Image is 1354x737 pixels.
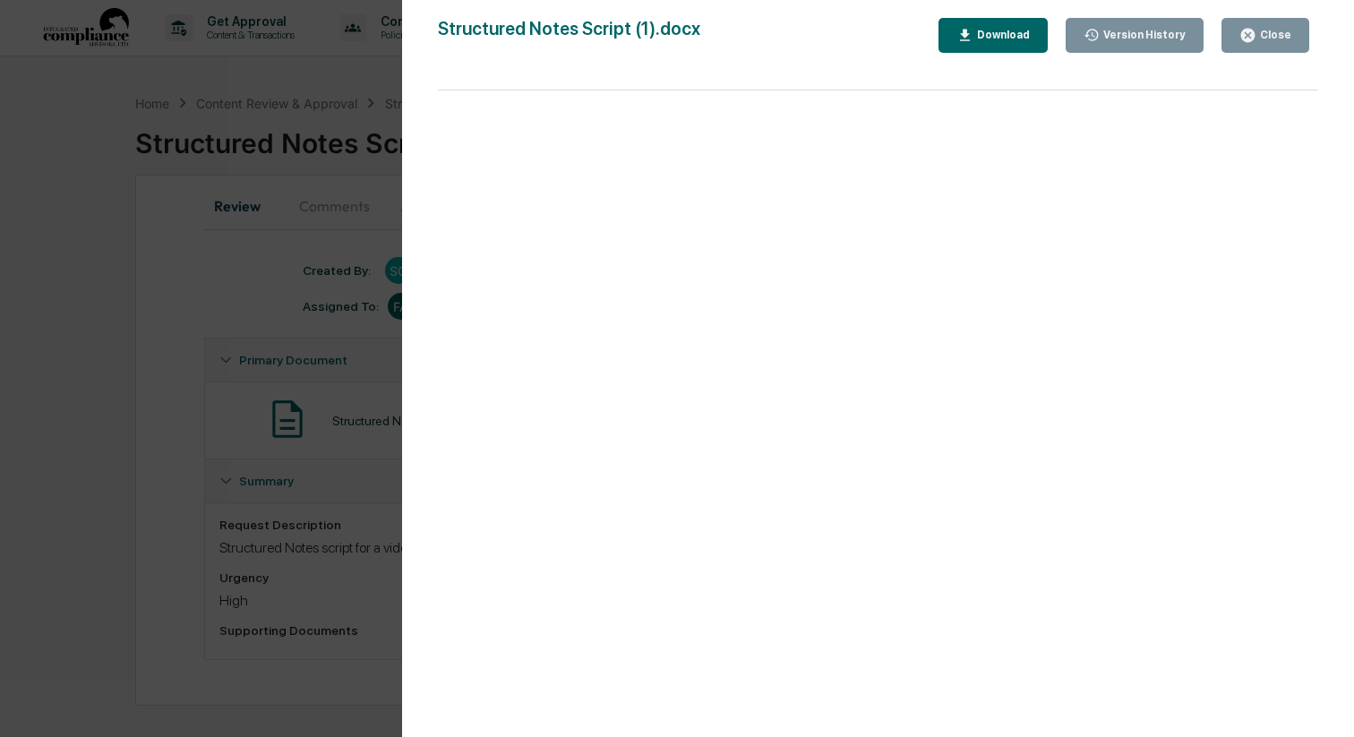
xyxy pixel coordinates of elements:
[1066,18,1204,53] button: Version History
[438,18,700,53] div: Structured Notes Script (1).docx
[938,18,1048,53] button: Download
[1100,29,1186,41] div: Version History
[1297,678,1345,726] iframe: Open customer support
[1221,18,1309,53] button: Close
[973,29,1030,41] div: Download
[1256,29,1291,41] div: Close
